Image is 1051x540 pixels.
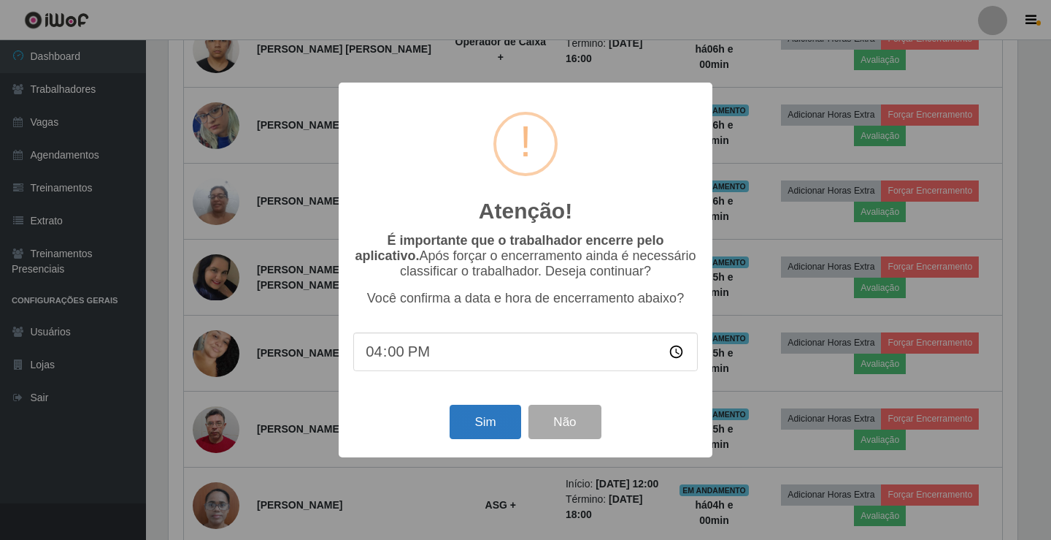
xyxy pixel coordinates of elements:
p: Após forçar o encerramento ainda é necessário classificar o trabalhador. Deseja continuar? [353,233,698,279]
h2: Atenção! [479,198,572,224]
button: Não [528,405,601,439]
b: É importante que o trabalhador encerre pelo aplicativo. [355,233,663,263]
button: Sim [450,405,520,439]
p: Você confirma a data e hora de encerramento abaixo? [353,291,698,306]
